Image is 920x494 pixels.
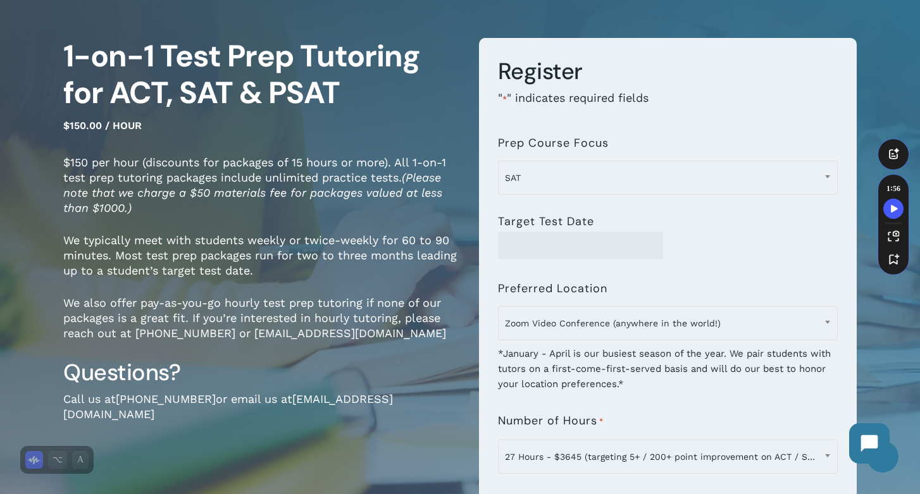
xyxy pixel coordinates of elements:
span: SAT [499,164,837,191]
p: " " indicates required fields [498,90,838,124]
label: Target Test Date [498,215,594,228]
h3: Questions? [63,358,460,387]
p: Call us at or email us at [63,392,460,439]
label: Prep Course Focus [498,137,609,149]
iframe: Chatbot [836,411,902,476]
span: 27 Hours - $3645 (targeting 5+ / 200+ point improvement on ACT / SAT; reg. $4050) [499,443,837,470]
label: Number of Hours [498,414,604,428]
h1: 1-on-1 Test Prep Tutoring for ACT, SAT & PSAT [63,38,460,111]
label: Preferred Location [498,282,607,295]
div: *January - April is our busiest season of the year. We pair students with tutors on a first-come-... [498,338,838,392]
span: Zoom Video Conference (anywhere in the world!) [499,310,837,337]
span: $150.00 / hour [63,120,142,132]
h3: Register [498,57,838,86]
p: We also offer pay-as-you-go hourly test prep tutoring if none of our packages is a great fit. If ... [63,295,460,358]
a: [PHONE_NUMBER] [116,392,216,405]
span: Zoom Video Conference (anywhere in the world!) [498,306,838,340]
p: $150 per hour (discounts for packages of 15 hours or more). All 1-on-1 test prep tutoring package... [63,155,460,233]
span: 27 Hours - $3645 (targeting 5+ / 200+ point improvement on ACT / SAT; reg. $4050) [498,440,838,474]
span: SAT [498,161,838,195]
em: (Please note that we charge a $50 materials fee for packages valued at less than $1000.) [63,171,442,214]
p: We typically meet with students weekly or twice-weekly for 60 to 90 minutes. Most test prep packa... [63,233,460,295]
